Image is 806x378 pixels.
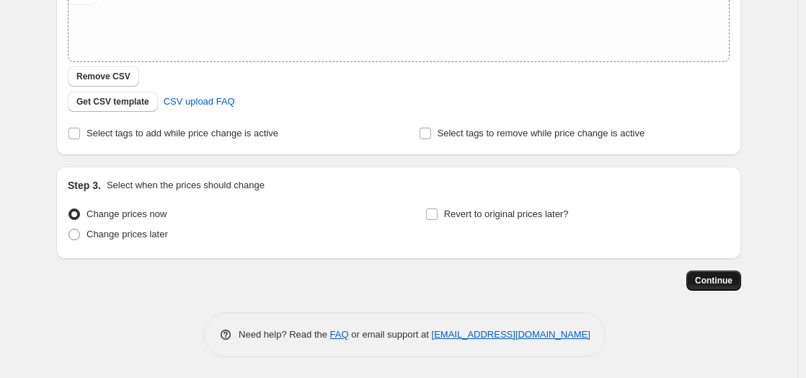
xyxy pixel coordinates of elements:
a: CSV upload FAQ [155,90,244,113]
span: Select tags to remove while price change is active [438,128,645,139]
button: Continue [686,271,741,291]
span: Remove CSV [76,71,130,82]
span: CSV upload FAQ [164,94,235,109]
span: Change prices now [87,208,167,219]
h2: Step 3. [68,178,101,193]
span: Continue [695,275,732,286]
span: Revert to original prices later? [444,208,569,219]
p: Select when the prices should change [107,178,265,193]
button: Remove CSV [68,66,139,87]
span: Get CSV template [76,96,149,107]
span: or email support at [349,329,432,340]
span: Select tags to add while price change is active [87,128,278,139]
a: [EMAIL_ADDRESS][DOMAIN_NAME] [432,329,590,340]
span: Change prices later [87,229,168,239]
a: FAQ [330,329,349,340]
span: Need help? Read the [239,329,330,340]
button: Get CSV template [68,92,158,112]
